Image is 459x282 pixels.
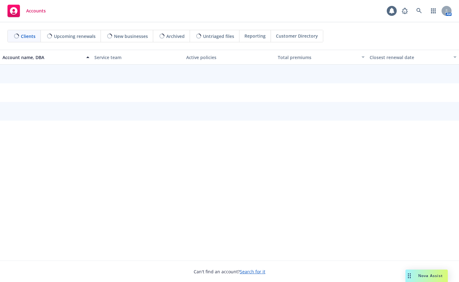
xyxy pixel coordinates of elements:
[21,33,35,39] span: Clients
[240,269,265,275] a: Search for it
[54,33,96,39] span: Upcoming renewals
[413,5,425,17] a: Search
[5,2,48,20] a: Accounts
[276,33,318,39] span: Customer Directory
[186,54,273,61] div: Active policies
[94,54,181,61] div: Service team
[244,33,266,39] span: Reporting
[405,270,413,282] div: Drag to move
[405,270,448,282] button: Nova Assist
[2,54,83,61] div: Account name, DBA
[399,5,411,17] a: Report a Bug
[114,33,148,39] span: New businesses
[203,33,234,39] span: Untriaged files
[92,50,184,65] button: Service team
[370,54,450,61] div: Closest renewal date
[184,50,276,65] button: Active policies
[278,54,358,61] div: Total premiums
[166,33,185,39] span: Archived
[275,50,367,65] button: Total premiums
[26,8,46,13] span: Accounts
[367,50,459,65] button: Closest renewal date
[427,5,440,17] a: Switch app
[418,273,443,278] span: Nova Assist
[194,268,265,275] span: Can't find an account?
